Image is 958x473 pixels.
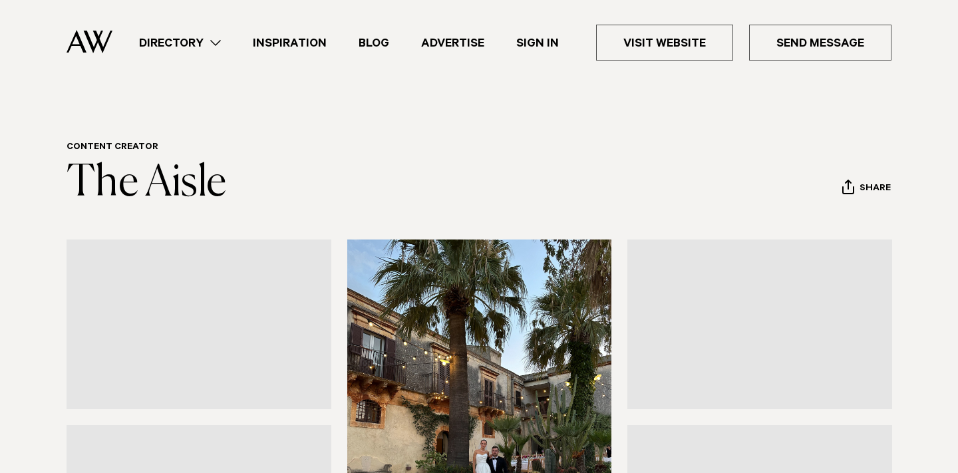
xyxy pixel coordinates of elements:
[842,179,891,199] button: Share
[67,162,226,205] a: The Aisle
[123,34,237,52] a: Directory
[500,34,575,52] a: Sign In
[237,34,343,52] a: Inspiration
[860,183,891,196] span: Share
[67,142,158,153] a: Content Creator
[343,34,405,52] a: Blog
[67,30,112,53] img: Auckland Weddings Logo
[749,25,891,61] a: Send Message
[405,34,500,52] a: Advertise
[596,25,733,61] a: Visit Website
